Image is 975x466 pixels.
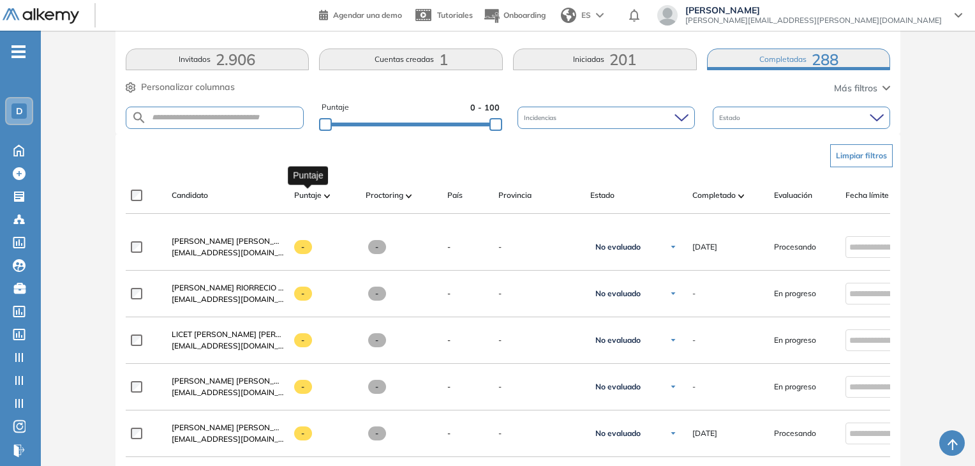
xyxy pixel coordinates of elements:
[294,190,322,201] span: Puntaje
[590,190,614,201] span: Estado
[324,194,331,198] img: [missing "en.ARROW_ALT" translation]
[16,106,23,116] span: D
[524,113,559,123] span: Incidencias
[596,13,604,18] img: arrow
[774,334,816,346] span: En progreso
[692,381,696,393] span: -
[172,247,284,259] span: [EMAIL_ADDRESS][DOMAIN_NAME]
[172,387,284,398] span: [EMAIL_ADDRESS][DOMAIN_NAME]
[172,236,284,247] a: [PERSON_NAME] [PERSON_NAME] GARNICA [EMAIL_ADDRESS][PERSON_NAME][DOMAIN_NAME]
[669,336,677,344] img: Ícono de flecha
[498,381,580,393] span: -
[692,288,696,299] span: -
[498,334,580,346] span: -
[172,329,284,340] a: LICET [PERSON_NAME] [PERSON_NAME] [PERSON_NAME][EMAIL_ADDRESS][DOMAIN_NAME]
[437,10,473,20] span: Tutoriales
[333,10,402,20] span: Agendar una demo
[774,190,812,201] span: Evaluación
[172,294,284,305] span: [EMAIL_ADDRESS][DOMAIN_NAME]
[685,5,942,15] span: [PERSON_NAME]
[131,110,147,126] img: SEARCH_ALT
[774,288,816,299] span: En progreso
[447,334,450,346] span: -
[126,80,235,94] button: Personalizar columnas
[294,240,313,254] span: -
[669,290,677,297] img: Ícono de flecha
[911,405,975,466] iframe: Chat Widget
[774,381,816,393] span: En progreso
[669,243,677,251] img: Ícono de flecha
[366,190,403,201] span: Proctoring
[713,107,890,129] div: Estado
[830,144,893,167] button: Limpiar filtros
[513,49,697,70] button: Iniciadas201
[172,423,495,432] span: [PERSON_NAME] [PERSON_NAME] [PERSON_NAME][EMAIL_ADDRESS][DOMAIN_NAME]
[738,194,745,198] img: [missing "en.ARROW_ALT" translation]
[669,430,677,437] img: Ícono de flecha
[172,283,535,292] span: [PERSON_NAME] RIORRECIO [PERSON_NAME][EMAIL_ADDRESS][PERSON_NAME][DOMAIN_NAME]
[3,8,79,24] img: Logo
[774,428,816,439] span: Procesando
[595,242,641,252] span: No evaluado
[498,288,580,299] span: -
[294,287,313,301] span: -
[595,382,641,392] span: No evaluado
[447,190,463,201] span: País
[368,287,387,301] span: -
[319,6,402,22] a: Agendar una demo
[406,194,412,198] img: [missing "en.ARROW_ALT" translation]
[503,10,546,20] span: Onboarding
[172,282,284,294] a: [PERSON_NAME] RIORRECIO [PERSON_NAME][EMAIL_ADDRESS][PERSON_NAME][DOMAIN_NAME]
[834,82,877,95] span: Más filtros
[294,380,313,394] span: -
[692,241,717,253] span: [DATE]
[319,49,503,70] button: Cuentas creadas1
[483,2,546,29] button: Onboarding
[447,241,450,253] span: -
[692,334,696,346] span: -
[692,190,736,201] span: Completado
[774,241,816,253] span: Procesando
[595,428,641,439] span: No evaluado
[581,10,591,21] span: ES
[368,240,387,254] span: -
[172,376,519,386] span: [PERSON_NAME] [PERSON_NAME] VELEZ [EMAIL_ADDRESS][PERSON_NAME][DOMAIN_NAME]
[692,428,717,439] span: [DATE]
[322,101,349,114] span: Puntaje
[447,288,450,299] span: -
[685,15,942,26] span: [PERSON_NAME][EMAIL_ADDRESS][PERSON_NAME][DOMAIN_NAME]
[447,381,450,393] span: -
[498,190,532,201] span: Provincia
[172,422,284,433] a: [PERSON_NAME] [PERSON_NAME] [PERSON_NAME][EMAIL_ADDRESS][DOMAIN_NAME]
[595,335,641,345] span: No evaluado
[172,375,284,387] a: [PERSON_NAME] [PERSON_NAME] VELEZ [EMAIL_ADDRESS][PERSON_NAME][DOMAIN_NAME]
[719,113,743,123] span: Estado
[470,101,500,114] span: 0 - 100
[172,190,208,201] span: Candidato
[172,340,284,352] span: [EMAIL_ADDRESS][DOMAIN_NAME]
[288,166,328,184] div: Puntaje
[447,428,450,439] span: -
[294,426,313,440] span: -
[294,333,313,347] span: -
[368,333,387,347] span: -
[669,383,677,391] img: Ícono de flecha
[517,107,695,129] div: Incidencias
[172,433,284,445] span: [EMAIL_ADDRESS][DOMAIN_NAME]
[498,428,580,439] span: -
[368,426,387,440] span: -
[11,50,26,53] i: -
[845,190,889,201] span: Fecha límite
[172,329,517,339] span: LICET [PERSON_NAME] [PERSON_NAME] [PERSON_NAME][EMAIL_ADDRESS][DOMAIN_NAME]
[141,80,235,94] span: Personalizar columnas
[126,49,309,70] button: Invitados2.906
[595,289,641,299] span: No evaluado
[498,241,580,253] span: -
[172,236,532,246] span: [PERSON_NAME] [PERSON_NAME] GARNICA [EMAIL_ADDRESS][PERSON_NAME][DOMAIN_NAME]
[368,380,387,394] span: -
[561,8,576,23] img: world
[834,82,890,95] button: Más filtros
[707,49,891,70] button: Completadas288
